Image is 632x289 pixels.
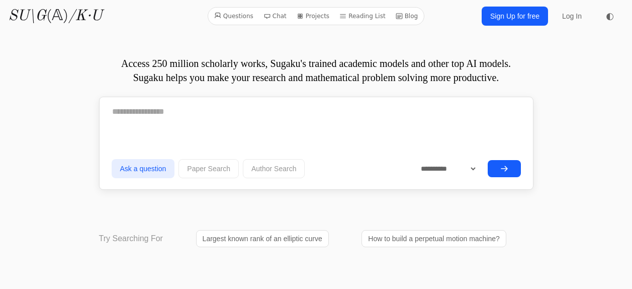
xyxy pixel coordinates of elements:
span: ◐ [606,12,614,21]
i: /K·U [68,9,102,24]
button: Ask a question [112,159,175,178]
p: Access 250 million scholarly works, Sugaku's trained academic models and other top AI models. Sug... [99,56,533,85]
a: Blog [392,10,422,23]
a: Questions [210,10,257,23]
button: Author Search [243,159,305,178]
a: Reading List [335,10,390,23]
a: Sign Up for free [482,7,548,26]
a: Largest known rank of an elliptic curve [196,230,329,247]
a: Projects [293,10,333,23]
a: Chat [259,10,291,23]
button: Paper Search [178,159,239,178]
a: How to build a perpetual motion machine? [362,230,506,247]
i: SU\G [8,9,46,24]
p: Try Searching For [99,233,163,245]
button: ◐ [600,6,620,26]
a: SU\G(𝔸)/K·U [8,7,102,25]
a: Log In [556,7,588,25]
